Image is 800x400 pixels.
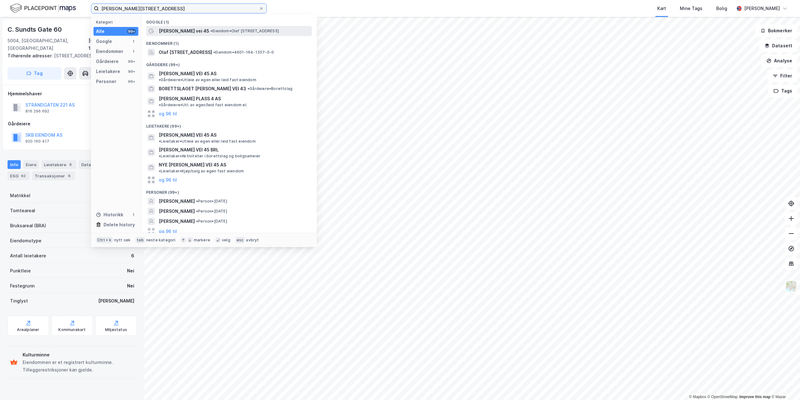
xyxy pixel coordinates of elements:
[41,160,76,169] div: Leietakere
[657,5,666,12] div: Kart
[10,207,35,214] div: Tomteareal
[10,267,31,275] div: Punktleie
[141,15,317,26] div: Google (1)
[96,78,116,85] div: Personer
[17,327,39,332] div: Arealplaner
[739,395,771,399] a: Improve this map
[10,297,28,305] div: Tinglyst
[744,5,780,12] div: [PERSON_NAME]
[127,69,136,74] div: 99+
[141,57,317,69] div: Gårdeiere (99+)
[159,139,161,144] span: •
[23,351,134,359] div: Kulturminne
[159,49,212,56] span: Olaf [STREET_ADDRESS]
[32,171,75,180] div: Transaksjoner
[159,77,256,82] span: Gårdeiere • Utleie av egen eller leid fast eiendom
[127,282,134,290] div: Nei
[159,154,260,159] span: Leietaker • Aktiviteter i borettslag og boligsameier
[159,228,177,235] button: og 96 til
[141,185,317,196] div: Personer (99+)
[88,37,137,52] div: [GEOGRAPHIC_DATA], 165/84
[159,139,256,144] span: Leietaker • Utleie av egen eller leid fast eiendom
[8,52,132,60] div: [STREET_ADDRESS]
[98,297,134,305] div: [PERSON_NAME]
[716,5,727,12] div: Bolig
[96,28,104,35] div: Alle
[196,209,227,214] span: Person • [DATE]
[159,103,161,107] span: •
[8,171,29,180] div: ESG
[761,55,797,67] button: Analyse
[222,238,230,243] div: velg
[131,39,136,44] div: 1
[767,70,797,82] button: Filter
[769,370,800,400] iframe: Chat Widget
[23,359,134,374] div: Eiendommen er et registrert kulturminne. Tilleggsrestriksjoner kan gjelde.
[96,58,119,65] div: Gårdeiere
[159,95,221,103] span: [PERSON_NAME] PLASS 4 AS
[10,222,46,229] div: Bruksareal (BRA)
[146,238,176,243] div: neste kategori
[211,29,279,34] span: Eiendom • Olaf [STREET_ADDRESS]
[66,173,72,179] div: 6
[159,154,161,158] span: •
[105,327,127,332] div: Miljøstatus
[246,238,259,243] div: avbryt
[689,395,706,399] a: Mapbox
[96,68,120,75] div: Leietakere
[104,221,135,229] div: Delete history
[159,197,195,205] span: [PERSON_NAME]
[127,79,136,84] div: 99+
[211,29,212,33] span: •
[759,39,797,52] button: Datasett
[159,208,195,215] span: [PERSON_NAME]
[8,24,63,34] div: C. Sundts Gate 60
[10,237,41,245] div: Eiendomstype
[248,86,249,91] span: •
[96,211,123,218] div: Historikk
[23,160,39,169] div: Eiere
[96,237,113,243] div: Ctrl + k
[196,199,227,204] span: Person • [DATE]
[196,219,198,224] span: •
[136,237,145,243] div: tab
[58,327,86,332] div: Kommunekart
[114,238,131,243] div: nytt søk
[159,77,161,82] span: •
[248,86,292,91] span: Gårdeiere • Borettslag
[213,50,274,55] span: Eiendom • 4601-164-1357-0-0
[159,27,209,35] span: [PERSON_NAME] vei 45
[10,282,35,290] div: Festegrunn
[785,280,797,292] img: Z
[159,85,246,92] span: BORETTSLAGET [PERSON_NAME] VEI 43
[127,267,134,275] div: Nei
[127,29,136,34] div: 99+
[25,109,49,114] div: 816 296 692
[8,120,136,128] div: Gårdeiere
[67,161,74,168] div: 6
[196,199,198,203] span: •
[141,36,317,47] div: Eiendommer (1)
[25,139,49,144] div: 920 160 417
[131,252,134,260] div: 6
[159,169,161,173] span: •
[159,161,226,169] span: NYE [PERSON_NAME] VEI 45 AS
[10,192,30,199] div: Matrikkel
[159,218,195,225] span: [PERSON_NAME]
[159,131,216,139] span: [PERSON_NAME] VEI 45 AS
[159,70,216,77] span: [PERSON_NAME] VEI 45 AS
[141,119,317,130] div: Leietakere (99+)
[159,146,219,154] span: [PERSON_NAME] VEI 45 BRL
[10,3,76,14] img: logo.f888ab2527a4732fd821a326f86c7f29.svg
[79,160,110,169] div: Datasett
[131,49,136,54] div: 1
[196,219,227,224] span: Person • [DATE]
[159,176,177,184] button: og 96 til
[96,38,112,45] div: Google
[235,237,245,243] div: esc
[707,395,738,399] a: OpenStreetMap
[159,169,244,174] span: Leietaker • Kjøp/salg av egen fast eiendom
[131,212,136,217] div: 1
[159,103,247,108] span: Gårdeiere • Utl. av egen/leid fast eiendom el.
